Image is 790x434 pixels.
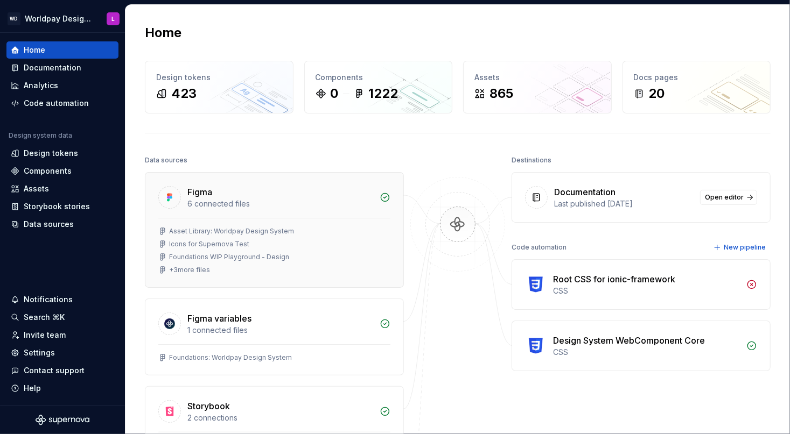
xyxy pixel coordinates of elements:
[554,198,694,209] div: Last published [DATE]
[8,12,20,25] div: WD
[6,41,118,59] a: Home
[6,344,118,361] a: Settings
[724,243,766,252] span: New pipeline
[145,153,187,168] div: Data sources
[474,72,600,83] div: Assets
[2,7,123,30] button: WDWorldpay Design SystemL
[24,62,81,73] div: Documentation
[25,13,94,24] div: Worldpay Design System
[331,85,339,102] div: 0
[24,166,72,176] div: Components
[649,85,665,102] div: 20
[24,45,45,55] div: Home
[463,61,612,113] a: Assets865
[24,347,55,358] div: Settings
[24,294,73,305] div: Notifications
[171,85,197,102] div: 423
[9,131,72,140] div: Design system data
[6,77,118,94] a: Analytics
[700,190,757,205] a: Open editor
[6,362,118,379] button: Contact support
[554,186,616,198] div: Documentation
[24,183,49,194] div: Assets
[24,365,85,376] div: Contact support
[6,59,118,76] a: Documentation
[187,198,373,209] div: 6 connected files
[24,201,90,212] div: Storybook stories
[623,61,771,113] a: Docs pages20
[169,253,289,261] div: Foundations WIP Playground - Design
[710,240,771,255] button: New pipeline
[24,148,78,159] div: Design tokens
[145,61,293,113] a: Design tokens423
[490,85,513,102] div: 865
[145,298,404,375] a: Figma variables1 connected filesFoundations: Worldpay Design System
[24,312,65,323] div: Search ⌘K
[553,286,740,296] div: CSS
[169,227,294,236] div: Asset Library: Worldpay Design System
[24,98,89,109] div: Code automation
[512,153,551,168] div: Destinations
[6,95,118,112] a: Code automation
[553,347,740,358] div: CSS
[24,219,74,230] div: Data sources
[24,383,41,394] div: Help
[6,145,118,162] a: Design tokens
[553,273,675,286] div: Root CSS for ionic-framework
[145,24,181,41] h2: Home
[36,415,89,425] svg: Supernova Logo
[111,15,115,23] div: L
[6,216,118,233] a: Data sources
[6,380,118,397] button: Help
[6,326,118,344] a: Invite team
[6,198,118,215] a: Storybook stories
[187,325,373,336] div: 1 connected files
[6,180,118,197] a: Assets
[169,240,249,248] div: Icons for Supernova Test
[187,312,251,325] div: Figma variables
[156,72,282,83] div: Design tokens
[24,330,66,340] div: Invite team
[634,72,760,83] div: Docs pages
[304,61,453,113] a: Components01222
[705,193,744,202] span: Open editor
[187,186,212,198] div: Figma
[145,172,404,288] a: Figma6 connected filesAsset Library: Worldpay Design SystemIcons for Supernova TestFoundations WI...
[6,309,118,326] button: Search ⌘K
[316,72,442,83] div: Components
[169,353,292,362] div: Foundations: Worldpay Design System
[187,412,373,423] div: 2 connections
[6,162,118,180] a: Components
[553,334,705,347] div: Design System WebComponent Core
[169,266,210,274] div: + 3 more files
[512,240,567,255] div: Code automation
[369,85,399,102] div: 1222
[24,80,58,91] div: Analytics
[187,400,230,412] div: Storybook
[6,291,118,308] button: Notifications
